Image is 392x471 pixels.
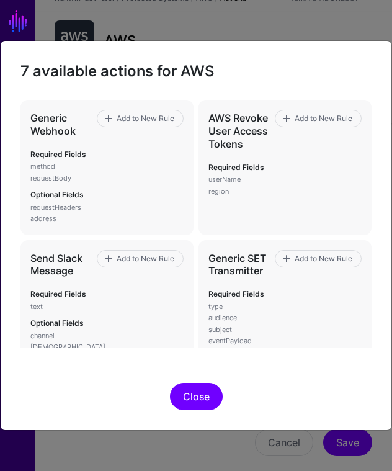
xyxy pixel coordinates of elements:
[275,110,362,127] a: Add to New Rule
[115,113,176,124] span: Add to New Rule
[293,253,354,264] span: Add to New Rule
[208,186,362,197] p: region
[30,302,184,312] p: text
[30,331,184,341] p: channel
[208,313,362,323] p: audience
[30,173,184,184] p: requestBody
[30,161,184,172] p: method
[293,113,354,124] span: Add to New Rule
[208,325,362,335] p: subject
[20,61,372,82] h2: 7 available actions for AWS
[30,290,184,298] h6: Required Fields
[208,252,275,278] h4: Generic SET Transmitter
[208,290,362,298] h6: Required Fields
[208,336,362,346] p: eventPayload
[30,191,184,199] h6: Optional Fields
[208,174,362,185] p: userName
[275,250,362,267] a: Add to New Rule
[30,319,184,328] h6: Optional Fields
[30,213,184,224] p: address
[30,342,184,352] p: [DEMOGRAPHIC_DATA]
[97,250,184,267] a: Add to New Rule
[208,112,275,150] h4: AWS Revoke User Access Tokens
[208,302,362,312] p: type
[170,383,223,410] button: Close
[30,150,184,159] h6: Required Fields
[115,253,176,264] span: Add to New Rule
[30,202,184,213] p: requestHeaders
[97,110,184,127] a: Add to New Rule
[208,163,362,172] h6: Required Fields
[30,112,97,138] h4: Generic Webhook
[30,252,97,278] h4: Send Slack Message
